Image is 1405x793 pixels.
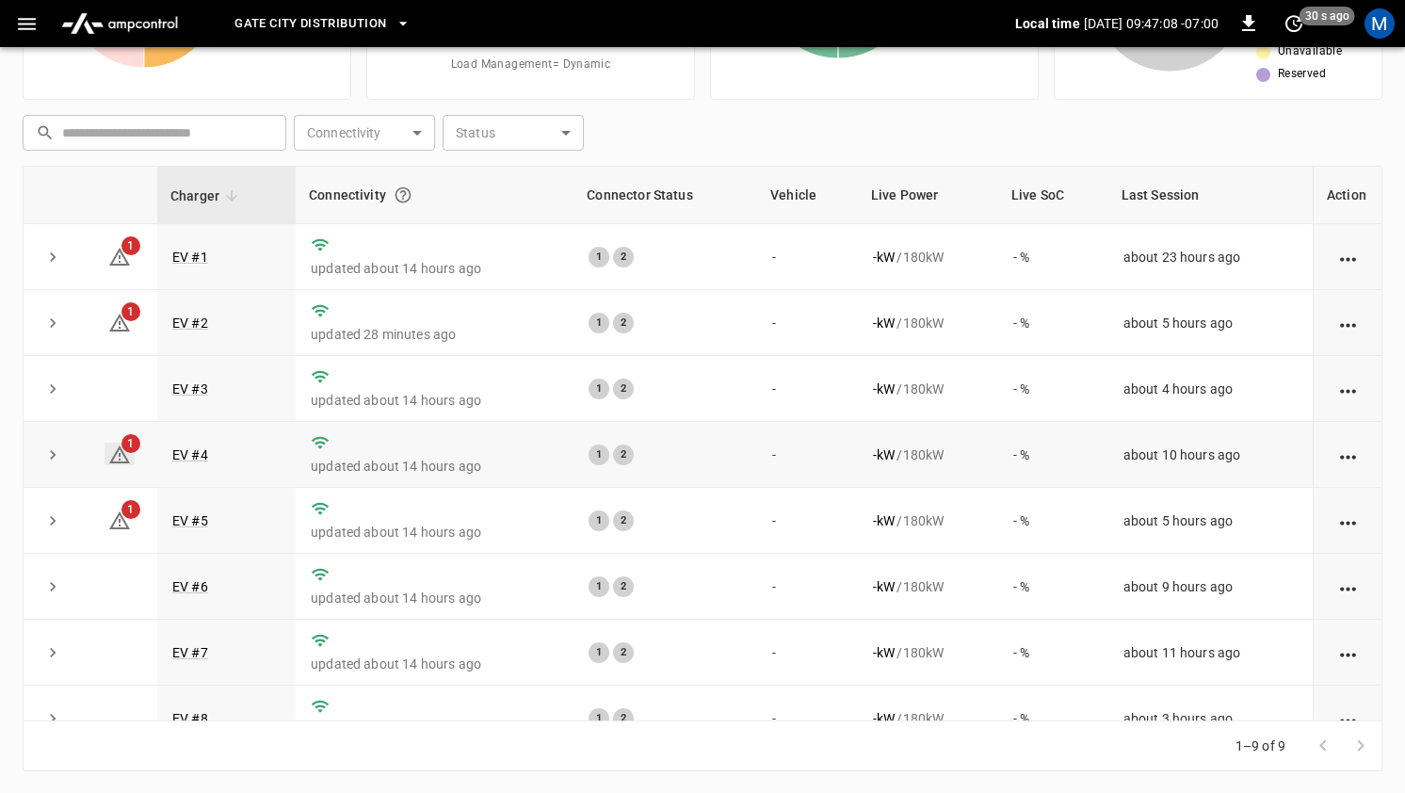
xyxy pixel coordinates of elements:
[39,243,67,271] button: expand row
[589,313,609,333] div: 1
[757,224,858,290] td: -
[39,573,67,601] button: expand row
[873,314,983,332] div: / 180 kW
[1108,554,1313,620] td: about 9 hours ago
[1108,686,1313,752] td: about 3 hours ago
[998,356,1108,422] td: - %
[1336,643,1360,662] div: action cell options
[873,445,983,464] div: / 180 kW
[311,325,558,344] p: updated 28 minutes ago
[858,167,998,224] th: Live Power
[1235,736,1285,755] p: 1–9 of 9
[105,443,135,465] a: 1
[998,290,1108,356] td: - %
[873,380,895,398] p: - kW
[311,523,558,542] p: updated about 14 hours ago
[573,167,757,224] th: Connector Status
[1300,7,1355,25] span: 30 s ago
[1108,224,1313,290] td: about 23 hours ago
[1015,14,1080,33] p: Local time
[1365,8,1395,39] div: profile-icon
[589,379,609,399] div: 1
[873,577,983,596] div: / 180 kW
[757,488,858,554] td: -
[998,488,1108,554] td: - %
[589,510,609,531] div: 1
[613,510,634,531] div: 2
[589,708,609,729] div: 1
[121,302,140,321] span: 1
[172,447,208,462] a: EV #4
[311,259,558,278] p: updated about 14 hours ago
[873,511,895,530] p: - kW
[873,643,983,662] div: / 180 kW
[998,620,1108,686] td: - %
[873,314,895,332] p: - kW
[1108,422,1313,488] td: about 10 hours ago
[1108,167,1313,224] th: Last Session
[1336,248,1360,267] div: action cell options
[108,512,131,527] a: 1
[998,224,1108,290] td: - %
[1108,620,1313,686] td: about 11 hours ago
[613,379,634,399] div: 2
[54,6,186,41] img: ampcontrol.io logo
[998,554,1108,620] td: - %
[1278,65,1326,84] span: Reserved
[172,711,208,726] a: EV #8
[613,576,634,597] div: 2
[873,511,983,530] div: / 180 kW
[170,185,244,207] span: Charger
[873,248,983,267] div: / 180 kW
[1313,167,1381,224] th: Action
[757,686,858,752] td: -
[1336,577,1360,596] div: action cell options
[1336,314,1360,332] div: action cell options
[172,316,208,331] a: EV #2
[757,554,858,620] td: -
[873,380,983,398] div: / 180 kW
[757,356,858,422] td: -
[108,314,131,329] a: 1
[121,500,140,519] span: 1
[1336,380,1360,398] div: action cell options
[227,6,418,42] button: Gate City Distribution
[39,309,67,337] button: expand row
[172,579,208,594] a: EV #6
[589,642,609,663] div: 1
[234,13,386,35] span: Gate City Distribution
[873,248,895,267] p: - kW
[589,445,609,465] div: 1
[1108,290,1313,356] td: about 5 hours ago
[998,422,1108,488] td: - %
[309,178,560,212] div: Connectivity
[1278,42,1342,61] span: Unavailable
[121,236,140,255] span: 1
[613,313,634,333] div: 2
[172,250,208,265] a: EV #1
[451,56,611,74] span: Load Management = Dynamic
[39,704,67,733] button: expand row
[613,708,634,729] div: 2
[589,576,609,597] div: 1
[386,178,420,212] button: Connection between the charger and our software.
[1108,488,1313,554] td: about 5 hours ago
[39,441,67,469] button: expand row
[757,620,858,686] td: -
[998,167,1108,224] th: Live SoC
[39,375,67,403] button: expand row
[613,445,634,465] div: 2
[757,290,858,356] td: -
[757,422,858,488] td: -
[172,513,208,528] a: EV #5
[39,639,67,667] button: expand row
[873,577,895,596] p: - kW
[589,247,609,267] div: 1
[1084,14,1219,33] p: [DATE] 09:47:08 -07:00
[1336,709,1360,728] div: action cell options
[108,248,131,263] a: 1
[613,642,634,663] div: 2
[873,709,983,728] div: / 180 kW
[311,589,558,607] p: updated about 14 hours ago
[1336,511,1360,530] div: action cell options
